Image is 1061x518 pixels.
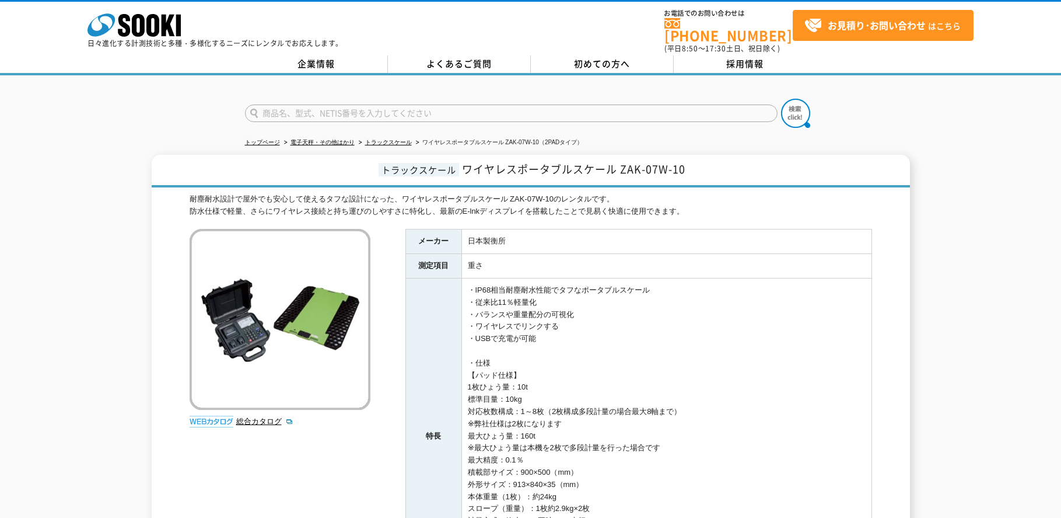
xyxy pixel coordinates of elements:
[793,10,974,41] a: お見積り･お問い合わせはこちら
[388,55,531,73] a: よくあるご質問
[664,18,793,42] a: [PHONE_NUMBER]
[674,55,817,73] a: 採用情報
[290,139,355,145] a: 電子天秤・その他はかり
[574,57,630,70] span: 初めての方へ
[461,230,871,254] td: 日本製衡所
[405,230,461,254] th: メーカー
[245,139,280,145] a: トップページ
[245,105,778,122] input: 商品名、型式、NETIS番号を入力してください
[405,254,461,279] th: 測定項目
[531,55,674,73] a: 初めての方へ
[87,40,343,47] p: 日々進化する計測技術と多種・多様化するニーズにレンタルでお応えします。
[462,161,685,177] span: ワイヤレスポータブルスケール ZAK-07W-10
[190,416,233,427] img: webカタログ
[804,17,961,34] span: はこちら
[365,139,412,145] a: トラックスケール
[828,18,926,32] strong: お見積り･お問い合わせ
[664,10,793,17] span: お電話でのお問い合わせは
[781,99,810,128] img: btn_search.png
[705,43,726,54] span: 17:30
[414,137,583,149] li: ワイヤレスポータブルスケール ZAK-07W-10（2PADタイプ）
[190,193,872,218] div: 耐塵耐水設計で屋外でも安心して使えるタフな設計になった、ワイヤレスポータブルスケール ZAK-07W-10のレンタルです。 防水仕様で軽量、さらにワイヤレス接続と持ち運びのしやすさに特化し、最新...
[664,43,780,54] span: (平日 ～ 土日、祝日除く)
[245,55,388,73] a: 企業情報
[236,417,293,426] a: 総合カタログ
[190,229,370,410] img: ワイヤレスポータブルスケール ZAK-07W-10（2PADタイプ）
[461,254,871,279] td: 重さ
[682,43,698,54] span: 8:50
[379,163,459,176] span: トラックスケール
